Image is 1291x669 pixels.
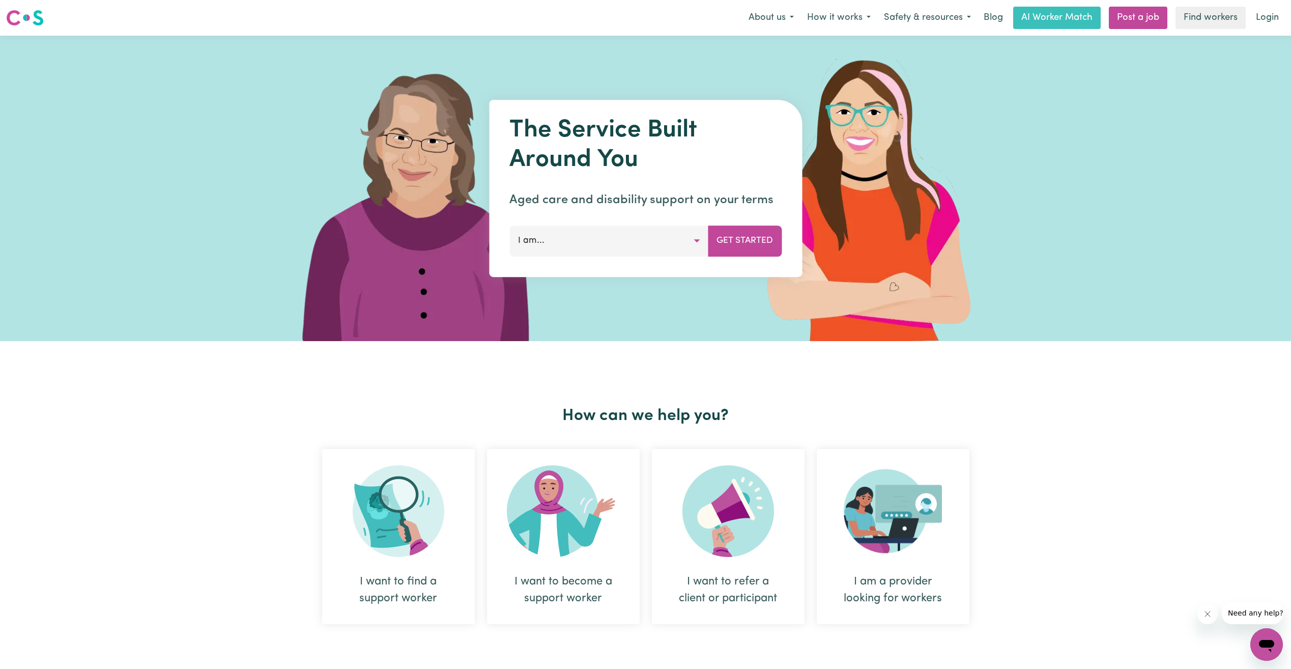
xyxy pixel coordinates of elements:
[507,465,620,557] img: Become Worker
[6,6,44,30] a: Careseekers logo
[347,573,450,607] div: I want to find a support worker
[1222,602,1283,624] iframe: Message from company
[316,406,976,426] h2: How can we help you?
[6,9,44,27] img: Careseekers logo
[1013,7,1101,29] a: AI Worker Match
[353,465,444,557] img: Search
[1250,7,1285,29] a: Login
[742,7,800,29] button: About us
[509,226,708,256] button: I am...
[487,449,640,624] div: I want to become a support worker
[6,7,62,15] span: Need any help?
[322,449,475,624] div: I want to find a support worker
[1250,628,1283,661] iframe: Button to launch messaging window
[509,116,782,175] h1: The Service Built Around You
[1197,604,1218,624] iframe: Close message
[877,7,978,29] button: Safety & resources
[676,573,780,607] div: I want to refer a client or participant
[817,449,969,624] div: I am a provider looking for workers
[1175,7,1246,29] a: Find workers
[978,7,1009,29] a: Blog
[682,465,774,557] img: Refer
[800,7,877,29] button: How it works
[1109,7,1167,29] a: Post a job
[509,191,782,209] p: Aged care and disability support on your terms
[844,465,942,557] img: Provider
[708,226,782,256] button: Get Started
[841,573,945,607] div: I am a provider looking for workers
[652,449,805,624] div: I want to refer a client or participant
[511,573,615,607] div: I want to become a support worker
